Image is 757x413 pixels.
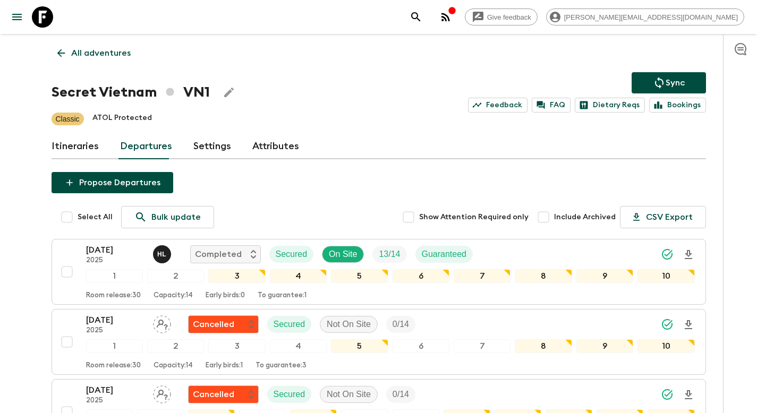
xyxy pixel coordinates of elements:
div: 2 [147,269,204,283]
svg: Download Onboarding [682,319,695,331]
div: Secured [267,316,312,333]
div: 7 [454,339,511,353]
p: 2025 [86,397,144,405]
span: Show Attention Required only [419,212,529,222]
div: 3 [208,269,265,283]
svg: Synced Successfully [661,248,674,261]
p: 2025 [86,256,144,265]
div: Trip Fill [386,386,415,403]
div: 9 [576,269,633,283]
svg: Synced Successfully [661,318,674,331]
div: 7 [454,269,511,283]
a: Settings [193,134,231,159]
a: Give feedback [465,8,538,25]
a: Feedback [468,98,528,113]
p: 0 / 14 [393,318,409,331]
div: Trip Fill [386,316,415,333]
a: Itineraries [52,134,99,159]
div: 1 [86,339,143,353]
div: 10 [637,269,694,283]
button: [DATE]2025Hoang Le NgocCompletedSecuredOn SiteTrip FillGuaranteed12345678910Room release:30Capaci... [52,239,706,305]
p: Secured [276,248,308,261]
a: All adventures [52,42,137,64]
div: 6 [393,269,449,283]
div: 10 [637,339,694,353]
p: All adventures [71,47,131,59]
p: Early birds: 0 [206,291,245,300]
div: 5 [331,269,388,283]
button: Sync adventure departures to the booking engine [632,72,706,93]
div: 4 [270,269,327,283]
p: 13 / 14 [379,248,400,261]
p: Room release: 30 [86,362,141,370]
div: [PERSON_NAME][EMAIL_ADDRESS][DOMAIN_NAME] [546,8,744,25]
div: Not On Site [320,386,378,403]
p: 0 / 14 [393,388,409,401]
span: Select All [78,212,113,222]
h1: Secret Vietnam VN1 [52,82,210,103]
p: [DATE] [86,314,144,326]
button: CSV Export [620,206,706,228]
span: Assign pack leader [153,389,171,397]
div: 8 [515,269,572,283]
p: Not On Site [327,388,371,401]
p: Cancelled [193,388,234,401]
svg: Download Onboarding [682,248,695,261]
div: 3 [208,339,265,353]
a: Dietary Reqs [575,98,645,113]
p: Secured [274,388,305,401]
p: Classic [56,114,80,124]
div: 2 [147,339,204,353]
span: Include Archived [554,212,616,222]
button: search adventures [405,6,427,28]
div: 5 [331,339,388,353]
a: Attributes [252,134,299,159]
svg: Synced Successfully [661,388,674,401]
a: Bulk update [121,206,214,228]
p: [DATE] [86,244,144,256]
p: Bulk update [151,211,201,223]
div: 1 [86,269,143,283]
div: 6 [393,339,449,353]
span: [PERSON_NAME][EMAIL_ADDRESS][DOMAIN_NAME] [558,13,744,21]
span: Assign pack leader [153,319,171,327]
p: Sync [666,76,685,89]
p: ATOL Protected [92,113,152,125]
button: menu [6,6,28,28]
div: Flash Pack cancellation [188,315,259,333]
span: Hoang Le Ngoc [153,248,173,257]
p: To guarantee: 1 [258,291,307,300]
p: [DATE] [86,384,144,397]
p: Not On Site [327,318,371,331]
button: Edit Adventure Title [218,82,240,103]
button: Propose Departures [52,172,173,193]
p: Early birds: 1 [206,362,243,370]
p: Cancelled [193,318,234,331]
div: Trip Fill [372,246,406,263]
button: [DATE]2025Assign pack leaderFlash Pack cancellationSecuredNot On SiteTrip Fill12345678910Room rel... [52,309,706,375]
p: Secured [274,318,305,331]
p: 2025 [86,326,144,335]
p: Guaranteed [422,248,467,261]
span: Give feedback [481,13,537,21]
div: On Site [322,246,364,263]
div: Not On Site [320,316,378,333]
div: Secured [269,246,314,263]
p: To guarantee: 3 [256,362,307,370]
div: Flash Pack cancellation [188,385,259,403]
div: 4 [270,339,327,353]
svg: Download Onboarding [682,389,695,401]
p: Capacity: 14 [154,362,193,370]
a: Departures [120,134,172,159]
div: 8 [515,339,572,353]
a: FAQ [532,98,571,113]
p: Capacity: 14 [154,291,193,300]
a: Bookings [649,98,706,113]
p: Completed [195,248,242,261]
p: Room release: 30 [86,291,141,300]
p: On Site [329,248,357,261]
div: 9 [576,339,633,353]
div: Secured [267,386,312,403]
